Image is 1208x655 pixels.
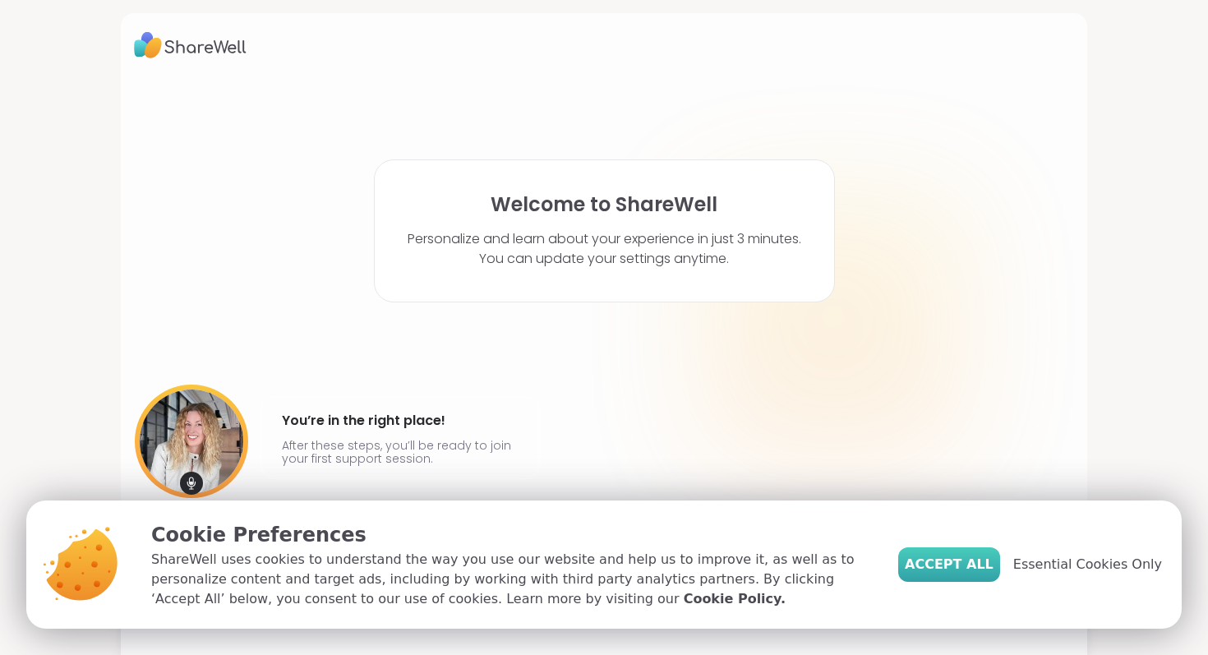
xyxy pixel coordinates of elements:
[491,193,717,216] h1: Welcome to ShareWell
[408,229,801,269] p: Personalize and learn about your experience in just 3 minutes. You can update your settings anytime.
[180,472,203,495] img: mic icon
[151,520,872,550] p: Cookie Preferences
[282,439,519,465] p: After these steps, you’ll be ready to join your first support session.
[151,550,872,609] p: ShareWell uses cookies to understand the way you use our website and help us to improve it, as we...
[898,547,1000,582] button: Accept All
[135,385,248,498] img: User image
[134,26,247,64] img: ShareWell Logo
[1013,555,1162,574] span: Essential Cookies Only
[684,589,786,609] a: Cookie Policy.
[282,408,519,434] h4: You’re in the right place!
[905,555,994,574] span: Accept All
